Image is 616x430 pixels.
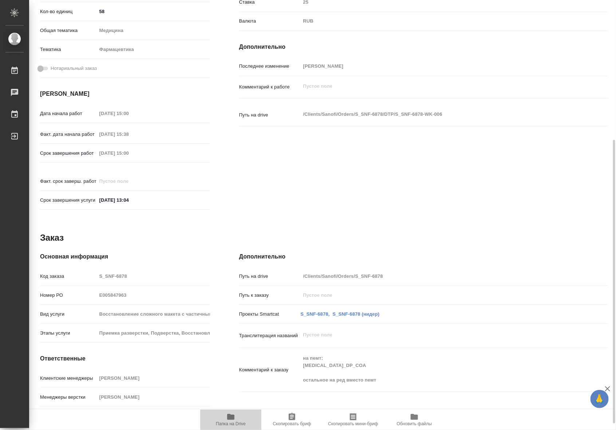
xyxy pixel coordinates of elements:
[40,110,97,117] p: Дата начала работ
[40,311,97,318] p: Вид услуги
[593,391,606,407] span: 🙏
[40,27,97,34] p: Общая тематика
[40,131,97,138] p: Факт. дата начала работ
[301,61,577,71] input: Пустое поле
[239,292,301,299] p: Путь к заказу
[261,410,323,430] button: Скопировать бриф
[40,197,97,204] p: Срок завершения услуги
[40,354,210,363] h4: Ответственные
[40,8,97,15] p: Кол-во единиц
[239,252,608,261] h4: Дополнительно
[40,90,210,98] h4: [PERSON_NAME]
[239,63,301,70] p: Последнее изменение
[301,290,577,300] input: Пустое поле
[591,390,609,408] button: 🙏
[97,176,161,186] input: Пустое поле
[323,410,384,430] button: Скопировать мини-бриф
[40,178,97,185] p: Факт. срок заверш. работ
[216,421,246,426] span: Папка на Drive
[239,83,301,91] p: Комментарий к работе
[328,421,378,426] span: Скопировать мини-бриф
[301,108,577,121] textarea: /Clients/Sanofi/Orders/S_SNF-6878/DTP/S_SNF-6878-WK-006
[200,410,261,430] button: Папка на Drive
[97,148,161,158] input: Пустое поле
[301,15,577,27] div: RUB
[97,195,161,205] input: ✎ Введи что-нибудь
[40,292,97,299] p: Номер РО
[97,290,210,300] input: Пустое поле
[273,421,311,426] span: Скопировать бриф
[40,330,97,337] p: Этапы услуги
[40,46,97,53] p: Тематика
[40,394,97,401] p: Менеджеры верстки
[239,366,301,374] p: Комментарий к заказу
[333,311,380,317] a: S_SNF-6878 (нидер)
[97,108,161,119] input: Пустое поле
[40,232,64,244] h2: Заказ
[301,352,577,386] textarea: на пемт: [MEDICAL_DATA]_DP_COA остальное на ред вместо пемт
[239,273,301,280] p: Путь на drive
[40,375,97,382] p: Клиентские менеджеры
[301,311,330,317] a: S_SNF-6878,
[97,328,210,338] input: Пустое поле
[239,111,301,119] p: Путь на drive
[97,392,210,402] input: Пустое поле
[51,65,97,72] span: Нотариальный заказ
[239,43,608,51] h4: Дополнительно
[397,421,432,426] span: Обновить файлы
[384,410,445,430] button: Обновить файлы
[97,129,161,139] input: Пустое поле
[40,150,97,157] p: Срок завершения работ
[239,17,301,25] p: Валюта
[97,271,210,281] input: Пустое поле
[239,311,301,318] p: Проекты Smartcat
[97,43,210,56] div: Фармацевтика
[40,252,210,261] h4: Основная информация
[40,273,97,280] p: Код заказа
[301,271,577,281] input: Пустое поле
[97,309,210,319] input: Пустое поле
[97,6,210,17] input: ✎ Введи что-нибудь
[239,332,301,339] p: Транслитерация названий
[97,24,210,37] div: Медицина
[97,373,210,383] input: Пустое поле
